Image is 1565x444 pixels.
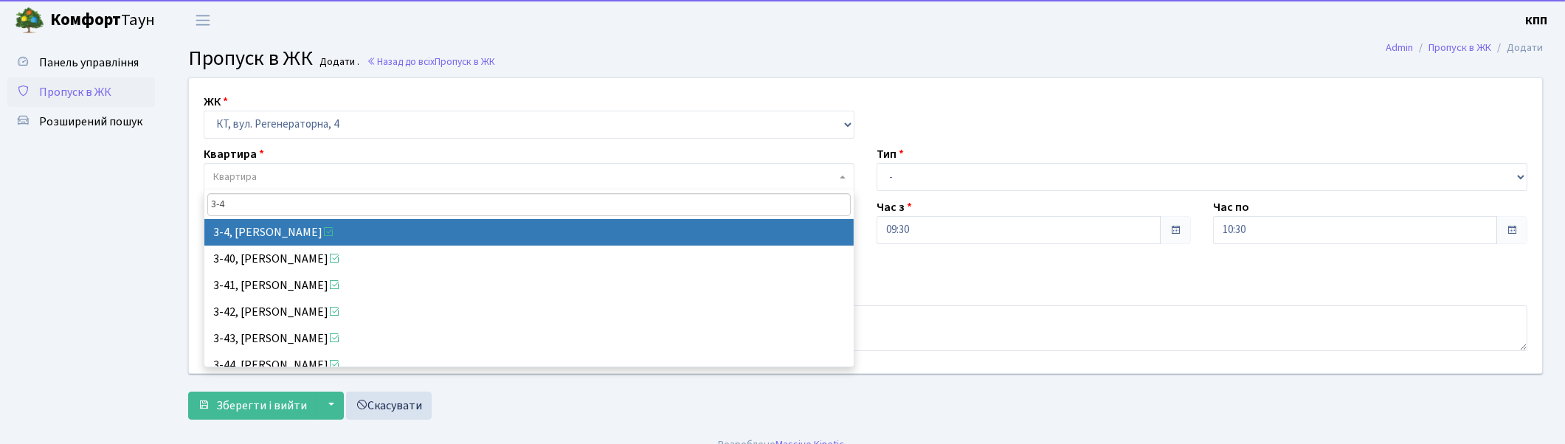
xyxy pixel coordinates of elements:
li: 3-43, [PERSON_NAME] [204,325,854,352]
b: КПП [1525,13,1547,29]
li: Додати [1491,40,1543,56]
li: 3-42, [PERSON_NAME] [204,299,854,325]
li: 3-41, [PERSON_NAME] [204,272,854,299]
li: 3-40, [PERSON_NAME] [204,246,854,272]
img: logo.png [15,6,44,35]
a: Admin [1386,40,1413,55]
span: Зберегти і вийти [216,398,307,414]
li: 3-44, [PERSON_NAME] [204,352,854,378]
span: Пропуск в ЖК [39,84,111,100]
a: Назад до всіхПропуск в ЖК [367,55,495,69]
span: Таун [50,8,155,33]
b: Комфорт [50,8,121,32]
button: Зберегти і вийти [188,392,317,420]
label: Тип [877,145,904,163]
a: Розширений пошук [7,107,155,136]
span: Квартира [213,170,257,184]
span: Панель управління [39,55,139,71]
a: КПП [1525,12,1547,30]
label: ЖК [204,93,228,111]
li: 3-4, [PERSON_NAME] [204,219,854,246]
label: Квартира [204,145,264,163]
a: Скасувати [346,392,432,420]
small: Додати . [317,56,360,69]
a: Пропуск в ЖК [1428,40,1491,55]
span: Пропуск в ЖК [188,44,313,73]
label: Час з [877,198,912,216]
span: Пропуск в ЖК [435,55,495,69]
label: Час по [1213,198,1249,216]
a: Панель управління [7,48,155,77]
a: Пропуск в ЖК [7,77,155,107]
span: Розширений пошук [39,114,142,130]
button: Переключити навігацію [184,8,221,32]
nav: breadcrumb [1364,32,1565,63]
